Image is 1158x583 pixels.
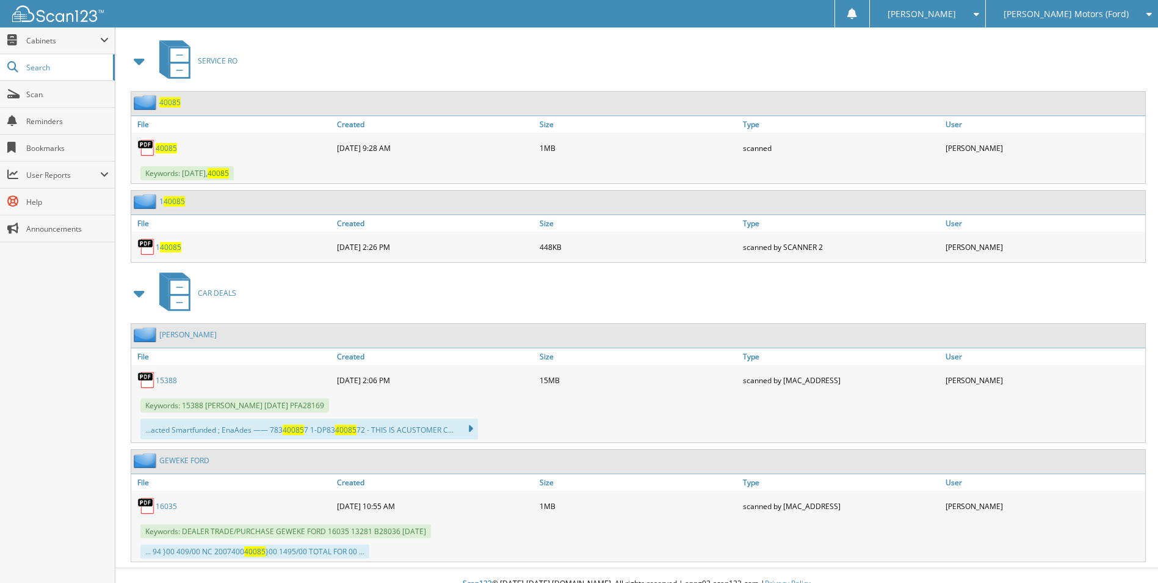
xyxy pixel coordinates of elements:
img: PDF.png [137,371,156,389]
a: Type [740,474,943,491]
a: [PERSON_NAME] [159,329,217,340]
a: Created [334,116,537,133]
span: 40085 [208,168,229,178]
div: scanned by [MAC_ADDRESS] [740,494,943,518]
a: 40085 [156,143,177,153]
img: scan123-logo-white.svg [12,5,104,22]
a: User [943,348,1145,365]
div: [PERSON_NAME] [943,368,1145,392]
span: [PERSON_NAME] [888,10,956,18]
a: User [943,215,1145,232]
span: [PERSON_NAME] Motors (Ford) [1004,10,1129,18]
a: CAR DEALS [152,269,236,317]
a: User [943,474,1145,491]
span: Announcements [26,224,109,234]
a: Size [537,474,739,491]
span: Bookmarks [26,143,109,153]
img: PDF.png [137,139,156,157]
a: File [131,116,334,133]
img: folder2.png [134,95,159,110]
img: folder2.png [134,194,159,209]
span: 40085 [164,196,185,207]
a: 15388 [156,375,177,386]
div: [PERSON_NAME] [943,494,1145,518]
span: Scan [26,89,109,100]
span: Reminders [26,116,109,127]
a: User [943,116,1145,133]
img: PDF.png [137,497,156,515]
div: 1MB [537,494,739,518]
div: [DATE] 2:06 PM [334,368,537,392]
span: 40085 [160,242,181,252]
a: File [131,474,334,491]
span: Keywords: DEALER TRADE/PURCHASE GEWEKE FORD 16035 13281 B28036 [DATE] [140,524,431,538]
a: Size [537,215,739,232]
div: scanned by [MAC_ADDRESS] [740,368,943,392]
span: User Reports [26,170,100,180]
a: GEWEKE FORD [159,455,209,466]
span: Help [26,197,109,207]
div: ...acted Smartfunded ; EnaAdes —— 783 7 1-DP83 72 - THIS IS ACUSTOMER C... [140,419,478,439]
iframe: Chat Widget [1097,524,1158,583]
a: Type [740,116,943,133]
div: scanned by SCANNER 2 [740,235,943,259]
span: Cabinets [26,35,100,46]
a: SERVICE RO [152,37,237,85]
img: folder2.png [134,453,159,468]
span: Keywords: 15388 [PERSON_NAME] [DATE] PFA28169 [140,398,329,413]
a: Created [334,348,537,365]
a: 16035 [156,501,177,512]
a: Size [537,348,739,365]
a: 140085 [156,242,181,252]
div: ... 94 }00 409/00 NC 2007400 }00 1495/00 TOTAL FOR 00 ... [140,544,369,559]
a: File [131,215,334,232]
a: Type [740,348,943,365]
a: Created [334,215,537,232]
a: 40085 [159,97,181,108]
span: CAR DEALS [198,288,236,298]
a: File [131,348,334,365]
a: Created [334,474,537,491]
span: SERVICE RO [198,56,237,66]
div: [DATE] 10:55 AM [334,494,537,518]
div: [PERSON_NAME] [943,136,1145,160]
div: 15MB [537,368,739,392]
div: scanned [740,136,943,160]
a: Size [537,116,739,133]
span: Search [26,62,107,73]
img: PDF.png [137,238,156,256]
div: 448KB [537,235,739,259]
div: 1MB [537,136,739,160]
div: [DATE] 9:28 AM [334,136,537,160]
div: [DATE] 2:26 PM [334,235,537,259]
span: 40085 [335,425,356,435]
a: Type [740,215,943,232]
span: 40085 [283,425,304,435]
span: Keywords: [DATE], [140,166,234,180]
a: 140085 [159,196,185,207]
span: 40085 [244,546,266,557]
div: [PERSON_NAME] [943,235,1145,259]
img: folder2.png [134,327,159,342]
